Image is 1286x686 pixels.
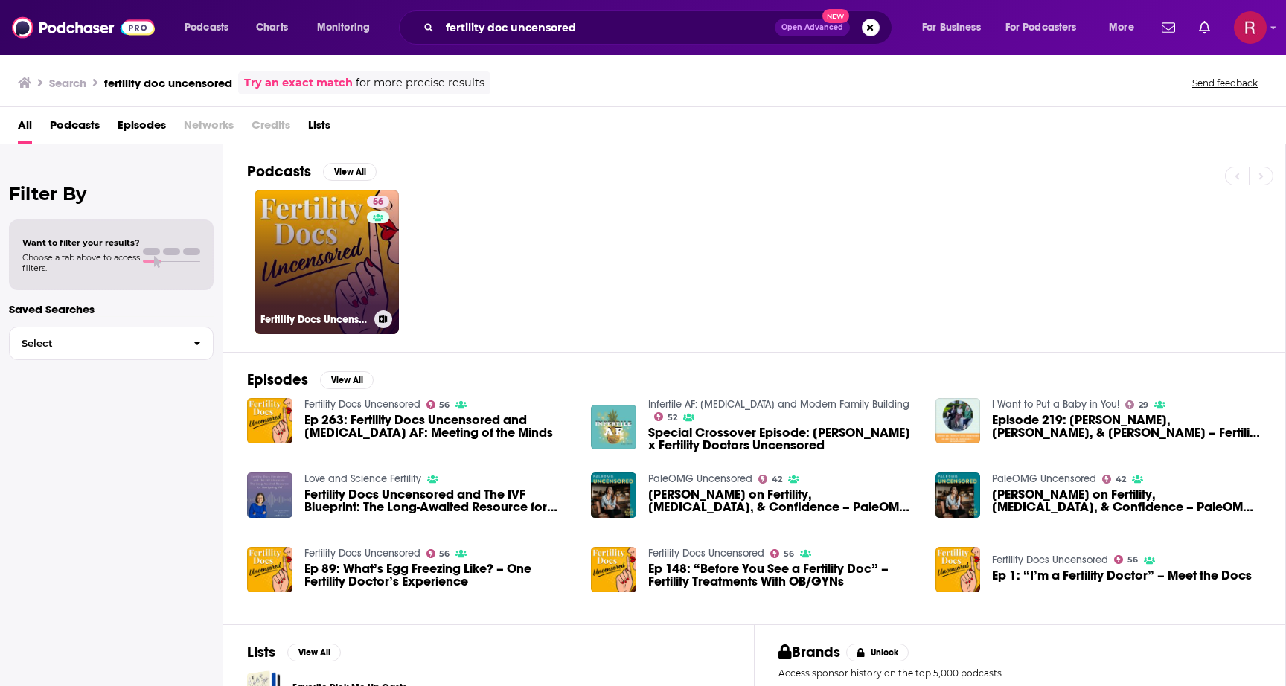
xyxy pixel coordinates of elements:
span: New [822,9,849,23]
span: 56 [784,551,794,557]
button: open menu [1098,16,1153,39]
a: Ariel Doctoroff on Fertility, NICU, & Confidence – PaleOMG Uncensored Podcast: Episode 252 [992,488,1261,513]
span: Logged in as rebeccaagurto [1234,11,1267,44]
h2: Episodes [247,371,308,389]
span: [PERSON_NAME] on Fertility, [MEDICAL_DATA], & Confidence – PaleOMG Uncensored Podcast: Episode 252 [648,488,918,513]
a: 52 [654,412,677,421]
a: Show notifications dropdown [1156,15,1181,40]
button: open menu [996,16,1098,39]
span: Want to filter your results? [22,237,140,248]
h2: Filter By [9,183,214,205]
a: 56 [770,549,794,558]
img: Ariel Doctoroff on Fertility, NICU, & Confidence – PaleOMG Uncensored Podcast: Episode 252 [591,472,636,518]
span: For Business [922,17,981,38]
img: Ep 1: “I’m a Fertility Doctor” – Meet the Docs [935,547,981,592]
span: Episode 219: [PERSON_NAME], [PERSON_NAME], & [PERSON_NAME] – Fertility Docs Uncensored [992,414,1261,439]
span: Charts [256,17,288,38]
span: Credits [252,113,290,144]
span: 56 [439,402,450,408]
a: Episodes [118,113,166,144]
a: Fertility Docs Uncensored [648,547,764,560]
h3: Search [49,76,86,90]
span: 56 [373,195,383,210]
a: PodcastsView All [247,162,377,181]
span: Ep 89: What’s Egg Freezing Like? – One Fertility Doctor’s Experience [304,562,574,588]
input: Search podcasts, credits, & more... [440,16,775,39]
a: Special Crossover Episode: Ali x Fertility Doctors Uncensored [648,426,918,452]
button: Show profile menu [1234,11,1267,44]
h3: fertility doc uncensored [104,76,232,90]
a: Ep 1: “I’m a Fertility Doctor” – Meet the Docs [992,569,1252,582]
a: Fertility Docs Uncensored [304,398,420,411]
p: Saved Searches [9,302,214,316]
span: Ep 148: “Before You See a Fertility Doc” – Fertility Treatments With OB/GYNs [648,562,918,588]
span: Open Advanced [781,24,843,31]
a: 56 [1114,555,1138,564]
a: 56 [426,549,450,558]
span: Choose a tab above to access filters. [22,252,140,273]
span: Networks [184,113,234,144]
span: More [1109,17,1134,38]
a: Fertility Docs Uncensored [304,547,420,560]
a: Show notifications dropdown [1193,15,1216,40]
a: Love and Science Fertility [304,472,421,485]
img: User Profile [1234,11,1267,44]
h2: Podcasts [247,162,311,181]
a: PaleOMG Uncensored [648,472,752,485]
a: 56 [426,400,450,409]
a: 42 [1102,475,1126,484]
a: Try an exact match [244,74,353,92]
p: Access sponsor history on the top 5,000 podcasts. [778,667,1261,679]
button: Send feedback [1188,77,1262,89]
span: 52 [668,414,677,421]
img: Special Crossover Episode: Ali x Fertility Doctors Uncensored [591,405,636,450]
a: All [18,113,32,144]
h3: Fertility Docs Uncensored [260,313,368,326]
img: Ep 89: What’s Egg Freezing Like? – One Fertility Doctor’s Experience [247,547,292,592]
a: 56 [367,196,389,208]
img: Fertility Docs Uncensored and The IVF Blueprint: The Long-Awaited Resource for Navigating IVF [247,472,292,518]
a: Fertility Docs Uncensored [992,554,1108,566]
img: Ep 263: Fertility Docs Uncensored and Infertility AF: Meeting of the Minds [247,398,292,443]
span: Monitoring [317,17,370,38]
button: View All [320,371,374,389]
img: Ep 148: “Before You See a Fertility Doc” – Fertility Treatments With OB/GYNs [591,547,636,592]
a: I Want to Put a Baby in You! [992,398,1119,411]
a: Episode 219: Dr. Abby Eblen, Dr. Carrie Bedient, & Dr. Susan Hudson – Fertility Docs Uncensored [992,414,1261,439]
span: 56 [439,551,450,557]
span: for more precise results [356,74,484,92]
span: [PERSON_NAME] on Fertility, [MEDICAL_DATA], & Confidence – PaleOMG Uncensored Podcast: Episode 252 [992,488,1261,513]
span: Ep 263: Fertility Docs Uncensored and [MEDICAL_DATA] AF: Meeting of the Minds [304,414,574,439]
a: 29 [1125,400,1148,409]
div: Search podcasts, credits, & more... [413,10,906,45]
a: 42 [758,475,782,484]
span: Special Crossover Episode: [PERSON_NAME] x Fertility Doctors Uncensored [648,426,918,452]
span: Select [10,339,182,348]
a: Lists [308,113,330,144]
img: Episode 219: Dr. Abby Eblen, Dr. Carrie Bedient, & Dr. Susan Hudson – Fertility Docs Uncensored [935,398,981,443]
span: For Podcasters [1005,17,1077,38]
img: Podchaser - Follow, Share and Rate Podcasts [12,13,155,42]
button: Open AdvancedNew [775,19,850,36]
a: Ep 263: Fertility Docs Uncensored and Infertility AF: Meeting of the Minds [304,414,574,439]
a: PaleOMG Uncensored [992,472,1096,485]
a: Charts [246,16,297,39]
a: Fertility Docs Uncensored and The IVF Blueprint: The Long-Awaited Resource for Navigating IVF [304,488,574,513]
button: Unlock [846,644,909,661]
button: open menu [307,16,389,39]
img: Ariel Doctoroff on Fertility, NICU, & Confidence – PaleOMG Uncensored Podcast: Episode 252 [935,472,981,518]
a: Podcasts [50,113,100,144]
